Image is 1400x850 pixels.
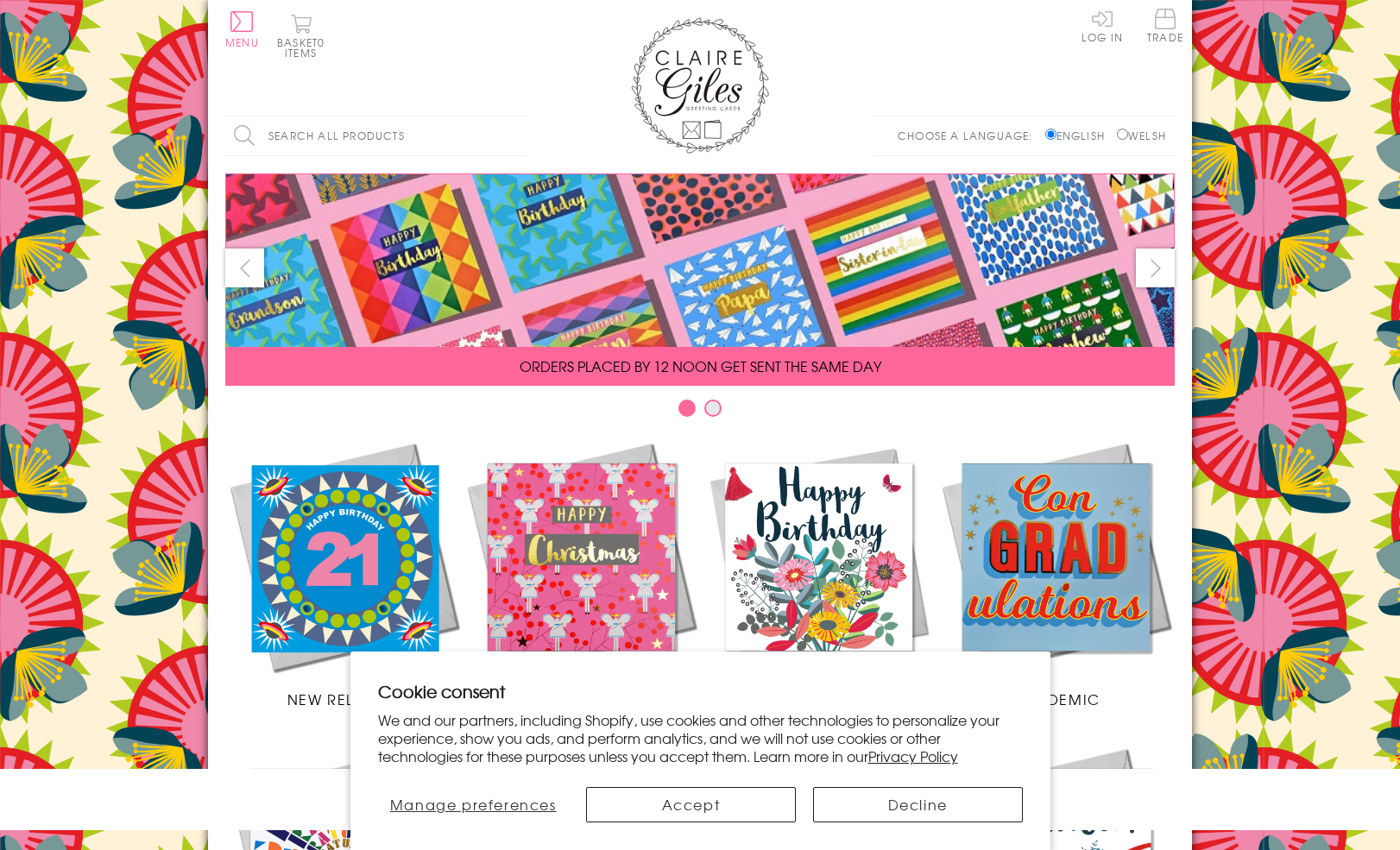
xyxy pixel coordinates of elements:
span: Manage preferences [390,794,557,815]
span: 0 items [285,35,325,60]
span: ORDERS PLACED BY 12 NOON GET SENT THE SAME DAY [520,356,881,376]
label: English [1045,128,1113,143]
input: Search [510,116,527,155]
a: Birthdays [700,438,937,709]
span: Menu [225,35,259,50]
input: Welsh [1117,129,1128,140]
button: Decline [813,787,1023,822]
span: Academic [1012,689,1100,709]
label: Welsh [1117,128,1166,143]
button: Basket0 items [277,14,325,58]
span: Trade [1147,9,1183,42]
span: New Releases [287,689,400,709]
p: We and our partners, including Shopify, use cookies and other technologies to personalize your ex... [378,711,1023,765]
a: Academic [937,438,1175,709]
button: Menu [225,11,259,47]
button: next [1136,249,1175,287]
button: prev [225,249,264,287]
div: Carousel Pagination [225,399,1175,425]
input: Search all products [225,116,527,155]
button: Carousel Page 1 (Current Slide) [678,400,696,417]
p: Choose a language: [898,128,1042,143]
a: Privacy Policy [868,746,958,766]
button: Manage preferences [378,787,570,822]
button: Carousel Page 2 [704,400,722,417]
a: Trade [1147,9,1183,46]
a: New Releases [225,438,463,709]
h2: Cookie consent [378,679,1023,703]
a: Christmas [463,438,700,709]
img: Claire Giles Greetings Cards [631,17,769,154]
input: English [1045,129,1056,140]
button: Accept [586,787,796,822]
a: Log In [1082,9,1123,42]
